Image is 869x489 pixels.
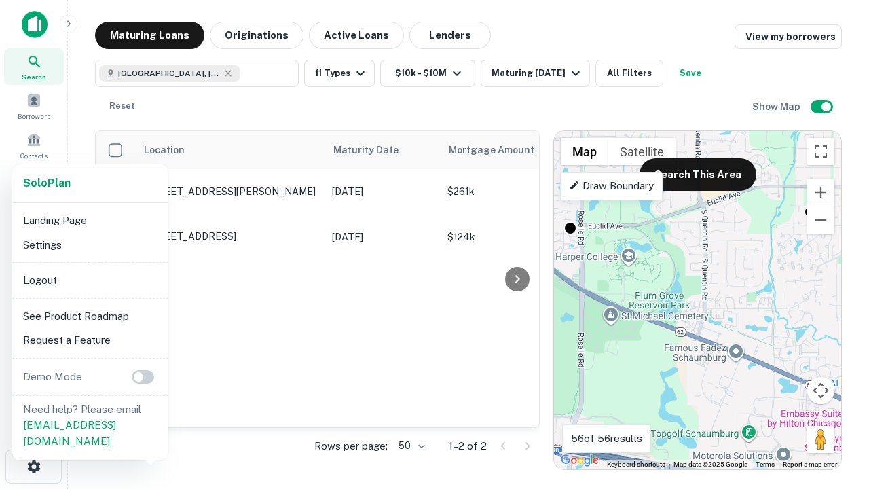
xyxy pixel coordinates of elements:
[23,401,158,450] p: Need help? Please email
[18,268,163,293] li: Logout
[18,328,163,352] li: Request a Feature
[18,209,163,233] li: Landing Page
[23,419,116,447] a: [EMAIL_ADDRESS][DOMAIN_NAME]
[23,175,71,192] a: SoloPlan
[801,337,869,402] iframe: Chat Widget
[23,177,71,189] strong: Solo Plan
[18,304,163,329] li: See Product Roadmap
[18,233,163,257] li: Settings
[18,369,88,385] p: Demo Mode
